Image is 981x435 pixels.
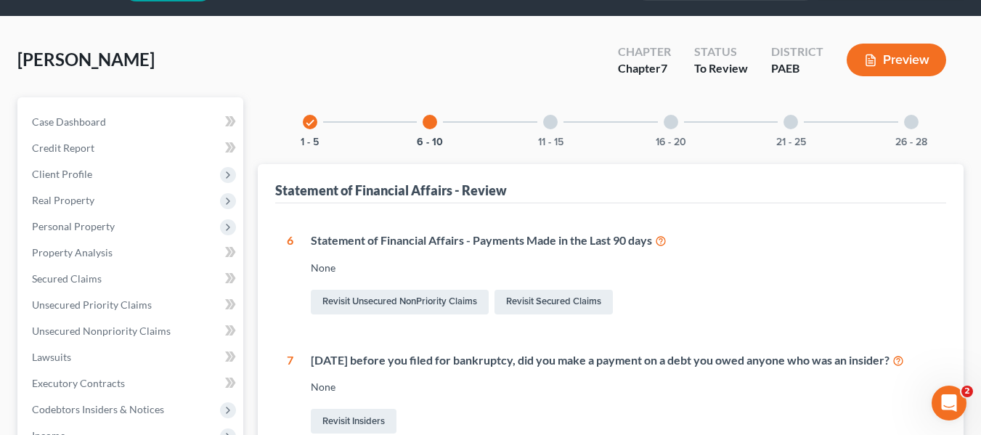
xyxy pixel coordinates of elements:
span: Personal Property [32,220,115,232]
a: Revisit Unsecured NonPriority Claims [311,290,489,314]
div: Statement of Financial Affairs - Payments Made in the Last 90 days [311,232,935,249]
span: [PERSON_NAME] [17,49,155,70]
div: To Review [694,60,748,77]
span: 2 [961,386,973,397]
a: Executory Contracts [20,370,243,397]
a: Revisit Secured Claims [494,290,613,314]
div: Chapter [618,44,671,60]
button: 1 - 5 [301,137,319,147]
div: 6 [287,232,293,317]
button: 26 - 28 [895,137,927,147]
span: Property Analysis [32,246,113,259]
iframe: Intercom live chat [932,386,966,420]
span: Codebtors Insiders & Notices [32,403,164,415]
a: Unsecured Priority Claims [20,292,243,318]
button: 6 - 10 [417,137,443,147]
a: Property Analysis [20,240,243,266]
div: Status [694,44,748,60]
a: Unsecured Nonpriority Claims [20,318,243,344]
span: Client Profile [32,168,92,180]
span: Unsecured Nonpriority Claims [32,325,171,337]
span: 7 [661,61,667,75]
a: Revisit Insiders [311,409,396,434]
span: Credit Report [32,142,94,154]
button: 11 - 15 [538,137,563,147]
span: Case Dashboard [32,115,106,128]
div: Chapter [618,60,671,77]
i: check [305,118,315,128]
div: District [771,44,823,60]
div: Statement of Financial Affairs - Review [275,182,507,199]
a: Secured Claims [20,266,243,292]
a: Credit Report [20,135,243,161]
div: [DATE] before you filed for bankruptcy, did you make a payment on a debt you owed anyone who was ... [311,352,935,369]
span: Real Property [32,194,94,206]
span: Unsecured Priority Claims [32,298,152,311]
span: Secured Claims [32,272,102,285]
div: None [311,261,935,275]
span: Lawsuits [32,351,71,363]
button: 16 - 20 [656,137,686,147]
a: Lawsuits [20,344,243,370]
div: PAEB [771,60,823,77]
button: Preview [847,44,946,76]
span: Executory Contracts [32,377,125,389]
div: None [311,380,935,394]
button: 21 - 25 [776,137,806,147]
a: Case Dashboard [20,109,243,135]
